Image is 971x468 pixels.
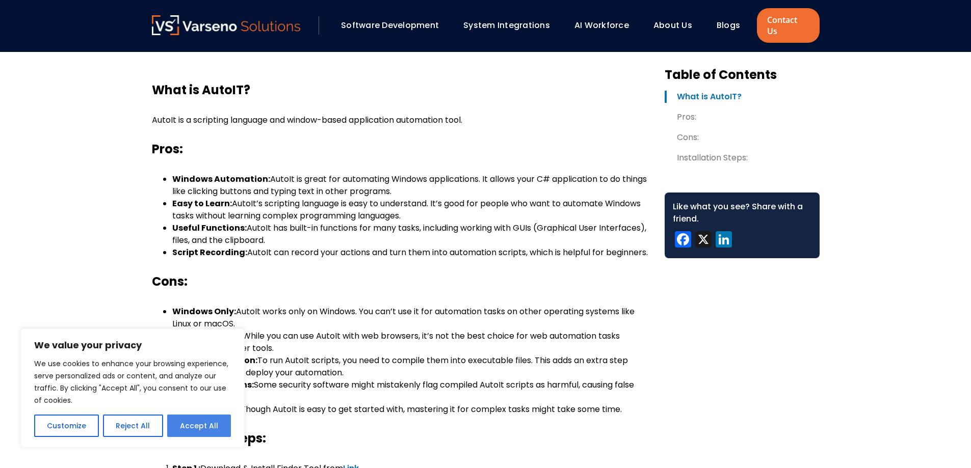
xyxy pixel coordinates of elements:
[172,246,648,259] li: AutoIt can record your actions and turn them into automation scripts, which is helpful for beginn...
[714,231,734,250] a: LinkedIn
[712,17,754,34] div: Blogs
[172,173,648,198] li: AutoIt is great for automating Windows applications. It allows your C# application to do things l...
[665,131,820,144] a: Cons:
[172,379,648,403] li: Some security software might mistakenly flag compiled AutoIt scripts as harmful, causing false al...
[569,17,643,34] div: AI Workforce
[34,339,231,351] p: We value your privacy
[152,114,648,126] p: AutoIt is a scripting language and window-based application automation tool.
[172,306,236,317] strong: Windows Only:
[172,173,270,185] strong: Windows Automation:
[648,17,706,34] div: About Us
[341,19,439,31] a: Software Development
[665,152,820,164] a: Installation Steps:
[665,111,820,123] a: Pros:
[172,354,648,379] li: To run AutoIt scripts, you need to compile them into executable files. This adds an extra step wh...
[152,15,301,35] img: Varseno Solutions – Product Engineering & IT Services
[673,201,811,225] div: Like what you see? Share with a friend.
[172,306,648,330] li: AutoIt works only on Windows. You can’t use it for automation tasks on other operating systems li...
[172,222,648,246] li: AutoIt has built-in functions for many tasks, including working with GUIs (Graphical User Interfa...
[665,91,820,103] a: What is AutoIT?
[172,198,232,209] strong: Easy to Learn:
[172,222,247,234] strong: Useful Functions:
[665,67,820,82] h3: Table of Contents
[152,274,648,289] h3: Cons:
[463,19,550,31] a: System Integrations
[152,15,301,36] a: Varseno Solutions – Product Engineering & IT Services
[172,330,648,354] li: While you can use AutoIt with web browsers, it’s not the best choice for web automation tasks com...
[693,231,714,250] a: X
[34,415,99,437] button: Customize
[152,431,648,446] h3: Installation Steps:
[717,19,740,31] a: Blogs
[458,17,564,34] div: System Integrations
[673,231,693,250] a: Facebook
[653,19,692,31] a: About Us
[103,415,163,437] button: Reject All
[152,82,648,98] h3: What is AutoIT?
[152,142,648,157] h3: Pros:
[336,17,453,34] div: Software Development
[757,8,819,43] a: Contact Us
[167,415,231,437] button: Accept All
[34,357,231,406] p: We use cookies to enhance your browsing experience, serve personalized ads or content, and analyz...
[574,19,629,31] a: AI Workforce
[172,198,648,222] li: AutoIt’s scripting language is easy to understand. It’s good for people who want to automate Wind...
[172,403,648,416] li: Though AutoIt is easy to get started with, mastering it for complex tasks might take some time.
[172,246,247,258] strong: Script Recording:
